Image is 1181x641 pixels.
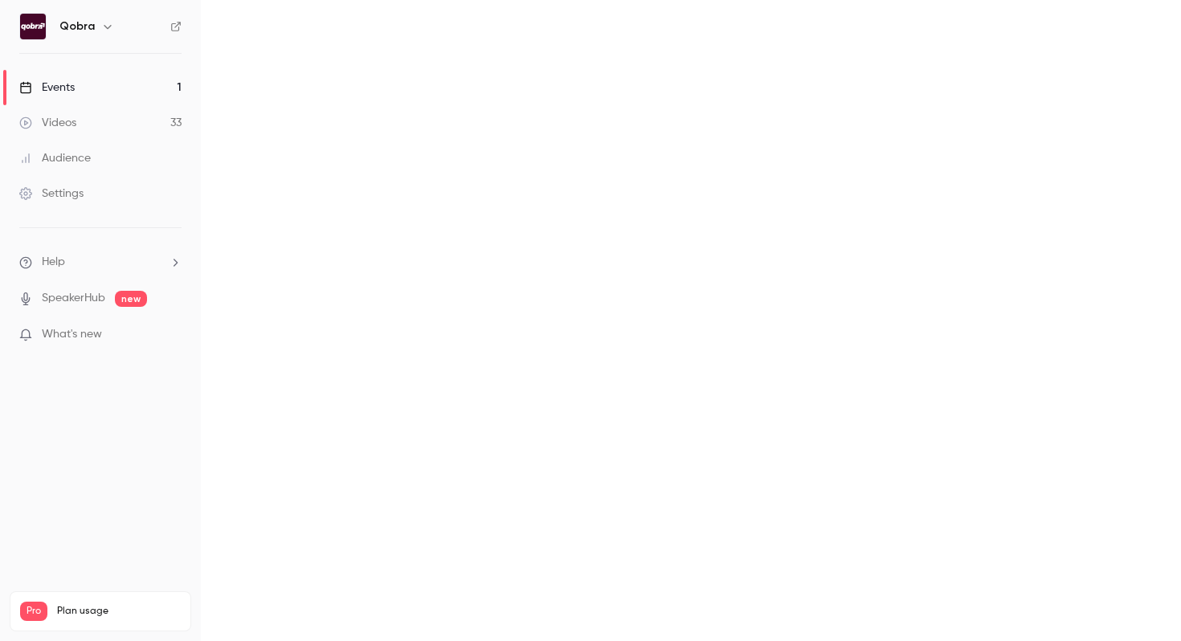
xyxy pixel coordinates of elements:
[59,18,95,35] h6: Qobra
[42,254,65,271] span: Help
[19,150,91,166] div: Audience
[19,186,84,202] div: Settings
[19,80,75,96] div: Events
[20,602,47,621] span: Pro
[42,290,105,307] a: SpeakerHub
[19,115,76,131] div: Videos
[42,326,102,343] span: What's new
[115,291,147,307] span: new
[20,14,46,39] img: Qobra
[57,605,181,618] span: Plan usage
[19,254,182,271] li: help-dropdown-opener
